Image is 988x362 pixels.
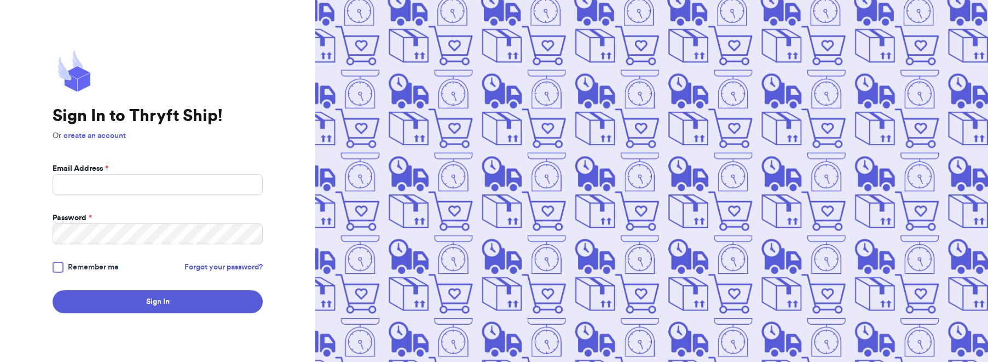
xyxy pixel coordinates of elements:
label: Email Address [53,163,108,174]
a: create an account [63,132,126,140]
button: Sign In [53,290,263,313]
label: Password [53,212,92,223]
span: Remember me [68,262,119,273]
a: Forgot your password? [184,262,263,273]
p: Or [53,130,263,141]
h1: Sign In to Thryft Ship! [53,106,263,126]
